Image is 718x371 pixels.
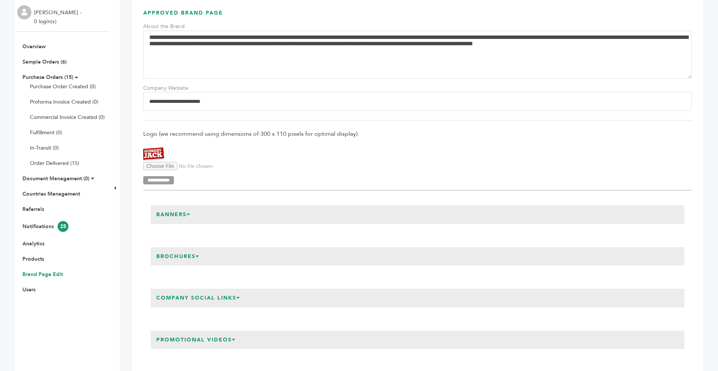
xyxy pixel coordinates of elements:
li: [PERSON_NAME] - 0 login(s) [34,8,83,26]
a: Document Management (0) [22,175,89,182]
a: Users [22,286,36,293]
a: Commercial Invoice Created (0) [30,114,105,121]
img: Hungry Jack [143,147,166,162]
a: In-Transit (0) [30,144,59,151]
a: Analytics [22,240,45,247]
a: Overview [22,43,46,50]
a: Purchase Order Created (0) [30,83,96,90]
h3: Banners [151,205,196,224]
span: Logo (we recommend using dimensions of 300 x 110 pixels for optimal display): [143,130,692,138]
a: Products [22,255,44,263]
h3: APPROVED BRAND PAGE [143,9,692,22]
h3: Promotional Videos [151,331,242,349]
a: Brand Page Edit [22,271,63,278]
label: Company Website [143,85,196,92]
a: Proforma Invoice Created (0) [30,98,98,105]
span: 25 [58,221,68,232]
a: Order Delivered (15) [30,160,79,167]
h3: Brochures [151,247,205,266]
label: About the Brand [143,23,196,30]
a: Sample Orders (6) [22,58,67,65]
a: Fulfillment (0) [30,129,62,136]
a: Purchase Orders (15) [22,74,73,81]
a: Notifications25 [22,223,68,230]
a: Countries Management [22,190,80,197]
a: Referrals [22,206,44,213]
h3: Company Social Links [151,289,246,307]
img: profile.png [17,5,31,19]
